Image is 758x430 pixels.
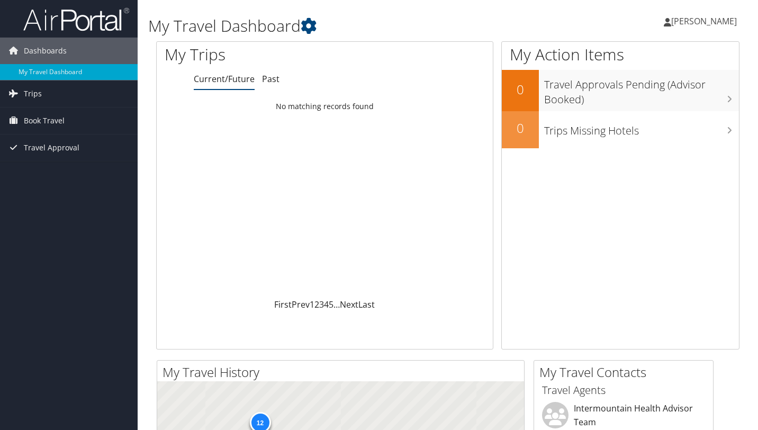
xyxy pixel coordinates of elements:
[502,80,539,98] h2: 0
[502,70,739,111] a: 0Travel Approvals Pending (Advisor Booked)
[358,299,375,310] a: Last
[671,15,737,27] span: [PERSON_NAME]
[310,299,314,310] a: 1
[148,15,548,37] h1: My Travel Dashboard
[24,38,67,64] span: Dashboards
[539,363,713,381] h2: My Travel Contacts
[292,299,310,310] a: Prev
[194,73,255,85] a: Current/Future
[502,111,739,148] a: 0Trips Missing Hotels
[24,80,42,107] span: Trips
[329,299,333,310] a: 5
[24,135,79,161] span: Travel Approval
[163,363,524,381] h2: My Travel History
[314,299,319,310] a: 2
[502,43,739,66] h1: My Action Items
[23,7,129,32] img: airportal-logo.png
[324,299,329,310] a: 4
[544,118,739,138] h3: Trips Missing Hotels
[262,73,279,85] a: Past
[319,299,324,310] a: 3
[542,383,705,398] h3: Travel Agents
[333,299,340,310] span: …
[664,5,747,37] a: [PERSON_NAME]
[340,299,358,310] a: Next
[502,119,539,137] h2: 0
[24,107,65,134] span: Book Travel
[165,43,345,66] h1: My Trips
[544,72,739,107] h3: Travel Approvals Pending (Advisor Booked)
[157,97,493,116] td: No matching records found
[274,299,292,310] a: First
